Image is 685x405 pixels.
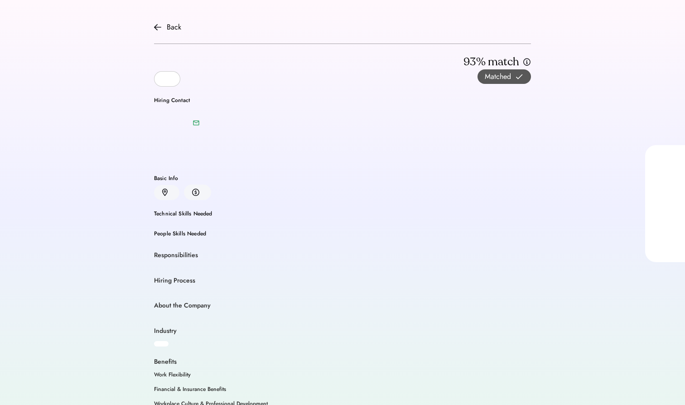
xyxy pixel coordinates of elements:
[659,176,671,190] img: yH5BAEAAAAALAAAAAABAAEAAAIBRAA7
[162,189,168,196] img: location.svg
[659,217,671,230] img: yH5BAEAAAAALAAAAAABAAEAAAIBRAA7
[154,372,191,377] div: Work Flexibility
[659,238,671,251] img: yH5BAEAAAAALAAAAAABAAEAAAIBRAA7
[154,98,207,103] div: Hiring Contact
[154,231,531,236] div: People Skills Needed
[463,55,519,69] div: 93% match
[485,71,511,82] div: Matched
[154,327,177,336] div: Industry
[154,176,531,181] div: Basic Info
[523,58,531,66] img: info.svg
[154,357,177,366] div: Benefits
[154,386,226,392] div: Financial & Insurance Benefits
[154,251,198,260] div: Responsibilities
[154,108,183,137] img: yH5BAEAAAAALAAAAAABAAEAAAIBRAA7
[659,197,671,210] img: yH5BAEAAAAALAAAAAABAAEAAAIBRAA7
[167,22,181,33] div: Back
[154,24,161,31] img: arrow-back.svg
[192,188,199,196] img: money.svg
[154,211,531,216] div: Technical Skills Needed
[154,301,211,310] div: About the Company
[154,276,195,285] div: Hiring Process
[659,156,671,169] img: yH5BAEAAAAALAAAAAABAAEAAAIBRAA7
[160,73,171,84] img: yH5BAEAAAAALAAAAAABAAEAAAIBRAA7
